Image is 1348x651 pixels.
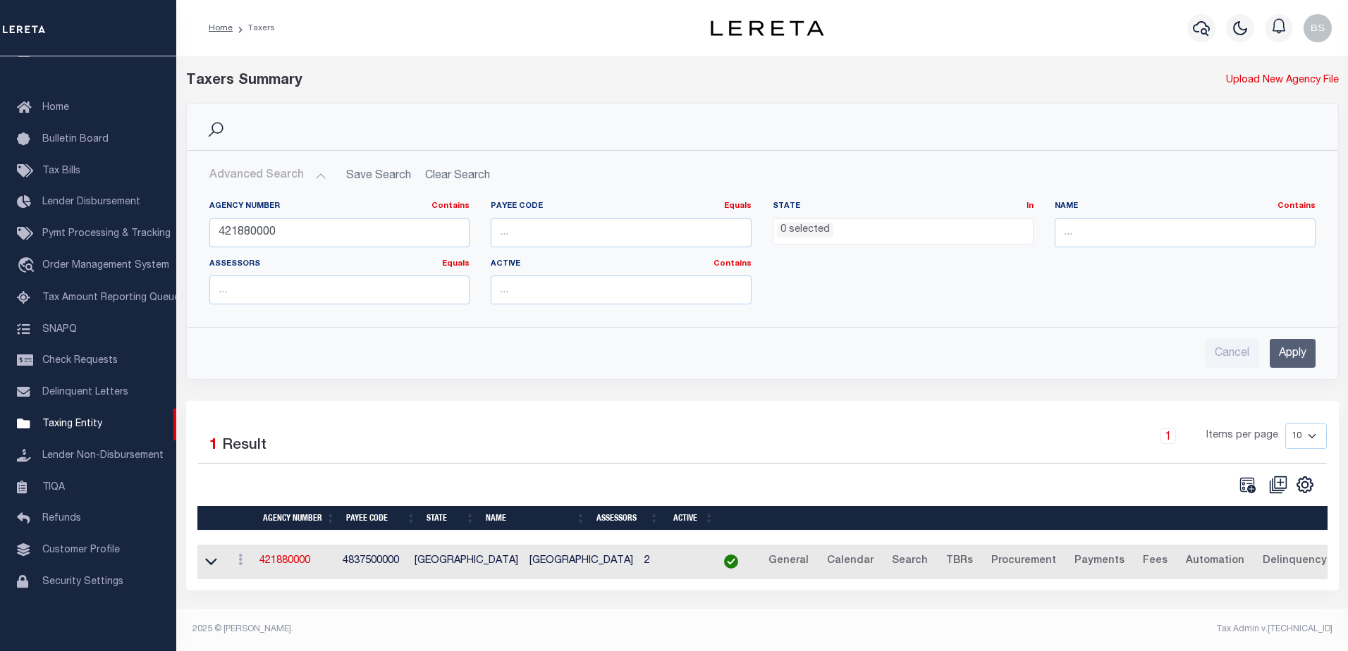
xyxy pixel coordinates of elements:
input: Apply [1270,339,1316,368]
label: State [773,201,1034,213]
img: svg+xml;base64,PHN2ZyB4bWxucz0iaHR0cDovL3d3dy53My5vcmcvMjAwMC9zdmciIHBvaW50ZXItZXZlbnRzPSJub25lIi... [1304,14,1332,42]
span: 1 [209,438,218,453]
a: 421880000 [259,556,310,566]
a: Calendar [821,550,880,573]
a: Payments [1068,550,1131,573]
th: Payee Code: activate to sort column ascending [341,506,421,531]
img: check-icon-green.svg [724,554,738,569]
input: Cancel [1206,339,1258,368]
input: ... [1055,218,1316,247]
i: travel_explore [17,257,39,275]
span: TIQA [42,482,65,492]
a: Equals [442,260,470,268]
span: Lender Non-Disbursement [42,451,164,461]
th: Agency Number: activate to sort column ascending [257,506,341,531]
span: Pymt Processing & Tracking [42,229,171,239]
span: Home [42,103,69,113]
span: Bulletin Board [42,135,109,144]
span: Refunds [42,514,81,523]
a: Search [886,550,934,573]
label: Result [222,435,266,457]
a: Upload New Agency File [1226,73,1339,89]
span: Order Management System [42,261,169,271]
li: 0 selected [777,223,833,238]
a: In [1027,202,1034,210]
a: Delinquency [1256,550,1333,573]
a: Procurement [985,550,1062,573]
td: 2 [639,545,706,579]
a: 1 [1160,428,1176,444]
div: Taxers Summary [186,70,1046,92]
span: Items per page [1206,428,1278,444]
a: Automation [1179,550,1251,573]
li: Taxers [233,22,275,35]
th: Name: activate to sort column ascending [480,506,591,531]
span: Customer Profile [42,545,120,555]
th: Assessors: activate to sort column ascending [591,506,664,531]
label: Name [1055,201,1316,213]
span: Check Requests [42,356,118,366]
label: Active [491,259,752,271]
span: SNAPQ [42,324,77,334]
div: Tax Admin v.[TECHNICAL_ID] [773,623,1332,635]
div: 2025 © [PERSON_NAME]. [182,623,763,635]
td: 4837500000 [337,545,409,579]
span: Security Settings [42,577,123,587]
label: Agency Number [209,201,470,213]
label: Payee Code [491,201,752,213]
span: Tax Amount Reporting Queue [42,293,180,303]
a: General [762,550,815,573]
th: Active: activate to sort column ascending [664,506,719,531]
label: Assessors [209,259,470,271]
img: logo-dark.svg [711,20,823,36]
td: [GEOGRAPHIC_DATA] [524,545,639,579]
span: Lender Disbursement [42,197,140,207]
a: TBRs [940,550,979,573]
a: Home [209,24,233,32]
span: Tax Bills [42,166,80,176]
span: Delinquent Letters [42,387,128,397]
a: Contains [431,202,470,210]
a: Contains [1277,202,1316,210]
input: ... [491,218,752,247]
th: State: activate to sort column ascending [421,506,480,531]
input: ... [491,275,752,304]
button: Advanced Search [209,162,326,190]
a: Contains [713,260,752,268]
input: ... [209,218,470,247]
a: Fees [1136,550,1174,573]
input: ... [209,275,470,304]
a: Equals [724,202,752,210]
span: Taxing Entity [42,419,102,429]
td: [GEOGRAPHIC_DATA] [409,545,524,579]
